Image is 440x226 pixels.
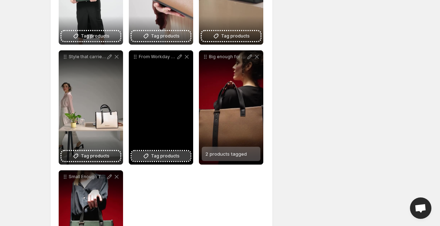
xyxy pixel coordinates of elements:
[205,151,247,157] span: 2 products tagged
[410,197,431,219] a: Open chat
[202,31,260,41] button: Tag products
[69,174,106,180] p: Small Enough To Go Everywhere Spacious Enough To Carry It All
[62,31,120,41] button: Tag products
[81,152,109,160] span: Tag products
[132,151,190,161] button: Tag products
[221,32,250,40] span: Tag products
[129,50,193,165] div: From Workday To Weekend Nishki Keeps UpTag products
[139,54,176,60] p: From Workday To Weekend Nishki Keeps Up
[81,32,109,40] span: Tag products
[59,50,123,165] div: Style that carries more from business gear to personal flairTag products
[151,152,180,160] span: Tag products
[151,32,180,40] span: Tag products
[69,54,106,60] p: Style that carries more from business gear to personal flair
[62,151,120,161] button: Tag products
[132,31,190,41] button: Tag products
[199,50,263,165] div: Big enough for your dreams strong enough for your deadlines2 products tagged
[209,54,246,60] p: Big enough for your dreams strong enough for your deadlines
